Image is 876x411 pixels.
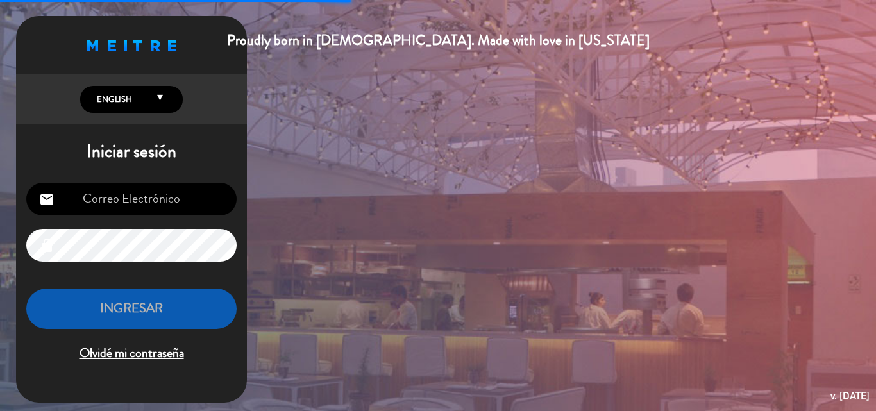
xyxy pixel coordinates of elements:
[16,141,247,163] h1: Iniciar sesión
[830,387,870,405] div: v. [DATE]
[39,192,55,207] i: email
[26,343,237,364] span: Olvidé mi contraseña
[26,289,237,329] button: INGRESAR
[94,93,132,106] span: English
[26,183,237,215] input: Correo Electrónico
[39,238,55,253] i: lock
